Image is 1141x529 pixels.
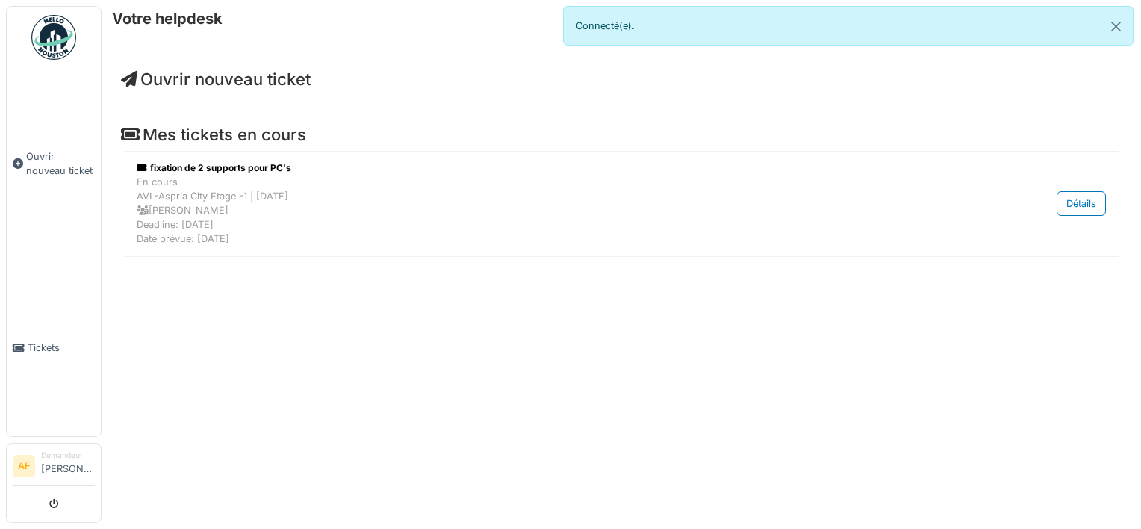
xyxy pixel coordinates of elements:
[121,125,1122,144] h4: Mes tickets en cours
[7,259,101,436] a: Tickets
[41,450,95,482] li: [PERSON_NAME]
[28,341,95,355] span: Tickets
[112,10,223,28] h6: Votre helpdesk
[1057,191,1106,216] div: Détails
[13,450,95,486] a: AF Demandeur[PERSON_NAME]
[13,455,35,477] li: AF
[563,6,1134,46] div: Connecté(e).
[7,68,101,259] a: Ouvrir nouveau ticket
[121,69,311,89] a: Ouvrir nouveau ticket
[137,175,951,247] div: En cours AVL-Aspria City Etage -1 | [DATE] [PERSON_NAME] Deadline: [DATE] Date prévue: [DATE]
[31,15,76,60] img: Badge_color-CXgf-gQk.svg
[137,161,951,175] div: fixation de 2 supports pour PC's
[26,149,95,178] span: Ouvrir nouveau ticket
[133,158,1110,250] a: fixation de 2 supports pour PC's En coursAVL-Aspria City Etage -1 | [DATE] [PERSON_NAME]Deadline:...
[41,450,95,461] div: Demandeur
[1099,7,1133,46] button: Close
